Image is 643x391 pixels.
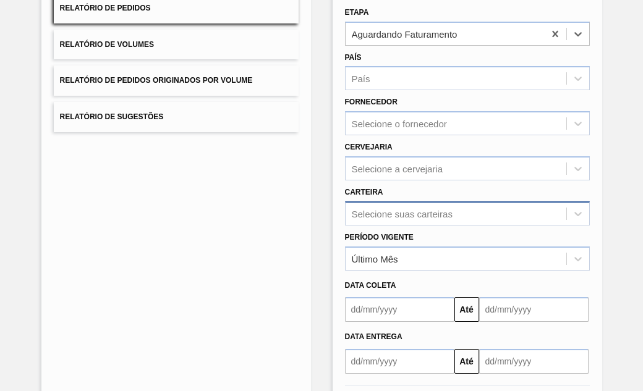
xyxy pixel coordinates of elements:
span: Relatório de Volumes [60,40,154,49]
span: Relatório de Sugestões [60,112,164,121]
span: Relatório de Pedidos Originados por Volume [60,76,253,85]
label: Carteira [345,188,383,196]
input: dd/mm/yyyy [345,349,454,374]
label: Período Vigente [345,233,414,242]
div: Selecione o fornecedor [352,119,447,129]
div: País [352,74,370,84]
label: Etapa [345,8,369,17]
input: dd/mm/yyyy [479,349,589,374]
span: Data coleta [345,281,396,290]
label: Fornecedor [345,98,398,106]
button: Até [454,297,479,322]
button: Relatório de Volumes [54,30,299,60]
input: dd/mm/yyyy [479,297,589,322]
button: Até [454,349,479,374]
label: Cervejaria [345,143,393,151]
div: Último Mês [352,253,398,264]
div: Selecione suas carteiras [352,208,453,219]
div: Aguardando Faturamento [352,28,458,39]
button: Relatório de Sugestões [54,102,299,132]
span: Relatório de Pedidos [60,4,151,12]
div: Selecione a cervejaria [352,163,443,174]
input: dd/mm/yyyy [345,297,454,322]
button: Relatório de Pedidos Originados por Volume [54,65,299,96]
label: País [345,53,362,62]
span: Data entrega [345,332,402,341]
